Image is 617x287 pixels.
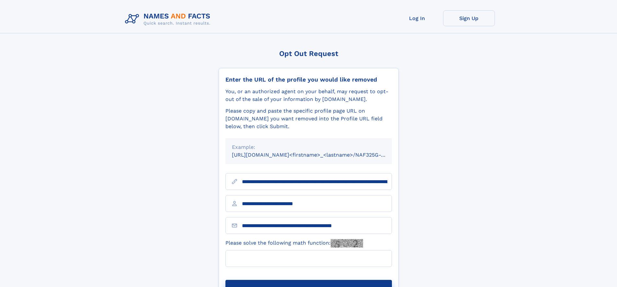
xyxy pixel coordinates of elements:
img: Logo Names and Facts [122,10,216,28]
div: You, or an authorized agent on your behalf, may request to opt-out of the sale of your informatio... [225,88,392,103]
label: Please solve the following math function: [225,239,363,248]
a: Log In [391,10,443,26]
small: [URL][DOMAIN_NAME]<firstname>_<lastname>/NAF325G-xxxxxxxx [232,152,404,158]
div: Opt Out Request [219,50,399,58]
div: Enter the URL of the profile you would like removed [225,76,392,83]
div: Please copy and paste the specific profile page URL on [DOMAIN_NAME] you want removed into the Pr... [225,107,392,130]
div: Example: [232,143,385,151]
a: Sign Up [443,10,495,26]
